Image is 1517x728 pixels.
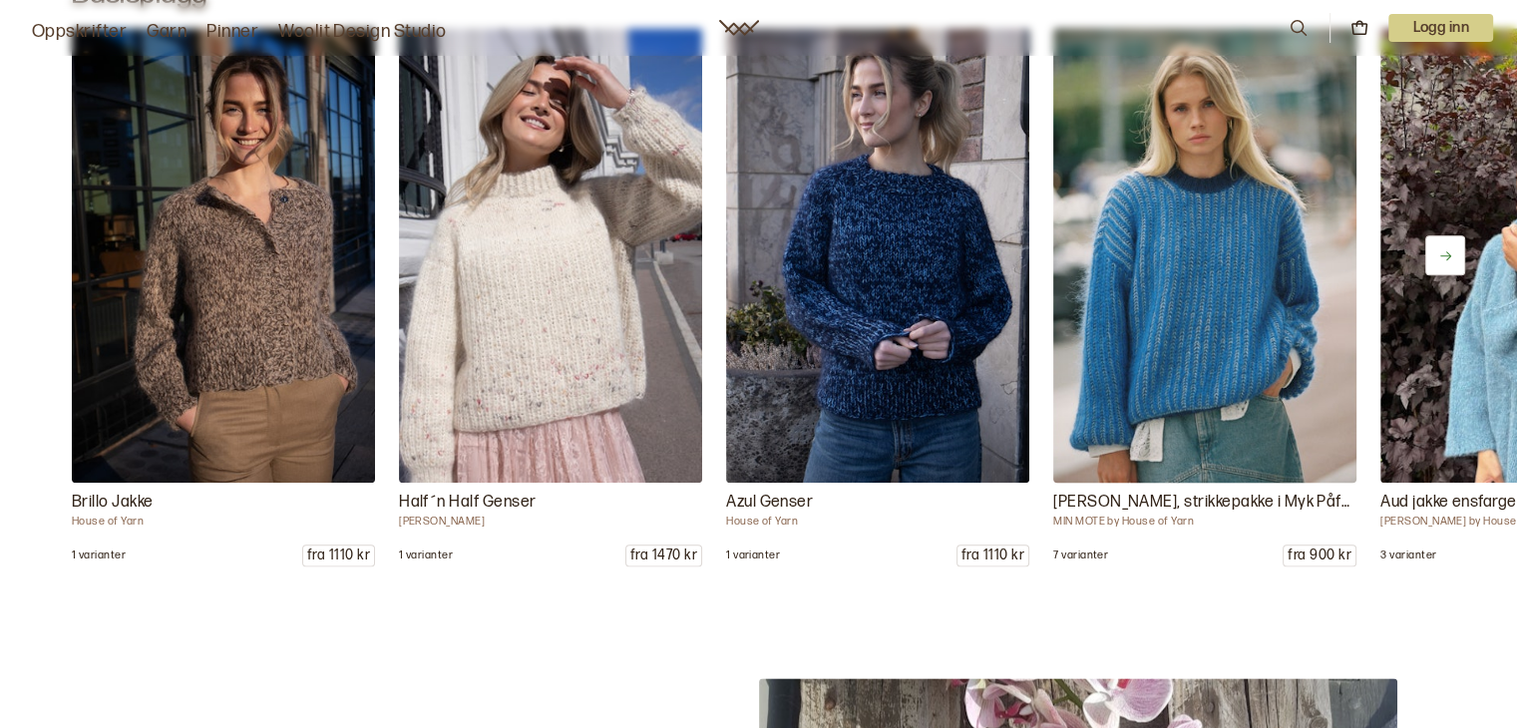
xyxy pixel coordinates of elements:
[1380,548,1436,562] p: 3 varianter
[726,28,1029,566] a: House of Yarn DG 481 - 19 Vi har oppskrift og garnpakke til Azul Genser fra House of Yarn. Genser...
[1053,28,1356,566] a: MIN MOTE by House of Yarn MM 01 - 01 Oppskrift, strikkepakke eller få Toni-gesern strikket etter ...
[399,491,702,515] p: Half´n Half Genser
[1284,546,1355,565] p: fra 900 kr
[72,548,126,562] p: 1 varianter
[72,491,375,515] p: Brillo Jakke
[1053,548,1108,562] p: 7 varianter
[147,18,187,46] a: Garn
[303,546,374,565] p: fra 1110 kr
[726,515,1029,529] p: House of Yarn
[719,20,759,36] a: Woolit
[206,18,258,46] a: Pinner
[72,515,375,529] p: House of Yarn
[726,548,780,562] p: 1 varianter
[1053,515,1356,529] p: MIN MOTE by House of Yarn
[1045,17,1363,495] img: MIN MOTE by House of Yarn MM 01 - 01 Oppskrift, strikkepakke eller få Toni-gesern strikket etter ...
[278,18,447,46] a: Woolit Design Studio
[399,548,453,562] p: 1 varianter
[399,28,702,483] img: Ane Kydland Thomassen DG 489 - 03 Vi har oppskrift og garnpakke til Half´n Half Genser fra House ...
[72,28,375,483] img: House of Yarn DG 481 - 20 Vi har oppskrift og garnpakke til Brillo Jakke fra House of Yarn. Jakke...
[726,491,1029,515] p: Azul Genser
[1388,14,1493,42] p: Logg inn
[399,515,702,529] p: [PERSON_NAME]
[32,18,127,46] a: Oppskrifter
[1388,14,1493,42] button: User dropdown
[726,28,1029,483] img: House of Yarn DG 481 - 19 Vi har oppskrift og garnpakke til Azul Genser fra House of Yarn. Genser...
[957,546,1028,565] p: fra 1110 kr
[1053,491,1356,515] p: [PERSON_NAME], strikkepakke i Myk Påfugl og Sterk
[626,546,701,565] p: fra 1470 kr
[72,28,375,566] a: House of Yarn DG 481 - 20 Vi har oppskrift og garnpakke til Brillo Jakke fra House of Yarn. Jakke...
[399,28,702,566] a: Ane Kydland Thomassen DG 489 - 03 Vi har oppskrift og garnpakke til Half´n Half Genser fra House ...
